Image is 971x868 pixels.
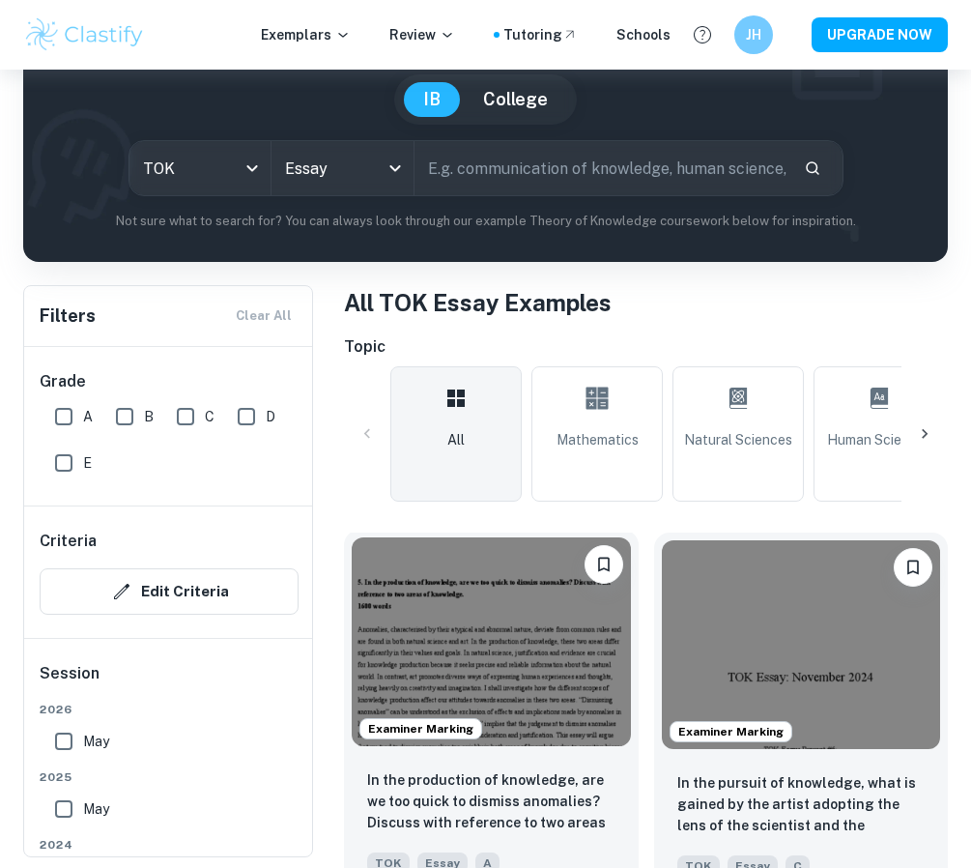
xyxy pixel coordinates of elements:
[677,772,926,838] p: In the pursuit of knowledge, what is gained by the artist adopting the lens of the scientist and ...
[734,15,773,54] button: JH
[83,452,92,474] span: E
[447,429,465,450] span: All
[360,720,481,738] span: Examiner Marking
[404,82,460,117] button: IB
[129,141,271,195] div: TOK
[671,723,791,740] span: Examiner Marking
[40,370,299,393] h6: Grade
[662,540,941,749] img: TOK Essay example thumbnail: In the pursuit of knowledge, what is gai
[40,836,299,854] span: 2024
[503,24,578,45] a: Tutoring
[796,152,829,185] button: Search
[144,406,154,427] span: B
[616,24,671,45] a: Schools
[40,701,299,718] span: 2026
[894,548,932,587] button: Bookmark
[585,545,623,584] button: Bookmark
[827,429,931,450] span: Human Sciences
[266,406,275,427] span: D
[686,18,719,51] button: Help and Feedback
[205,406,214,427] span: C
[344,335,948,359] h6: Topic
[812,17,948,52] button: UPGRADE NOW
[40,568,299,615] button: Edit Criteria
[40,303,96,330] h6: Filters
[83,731,109,752] span: May
[684,429,792,450] span: Natural Sciences
[352,537,631,746] img: TOK Essay example thumbnail: In the production of knowledge, are we t
[83,798,109,820] span: May
[40,768,299,786] span: 2025
[83,406,93,427] span: A
[23,15,146,54] img: Clastify logo
[367,769,615,835] p: In the production of knowledge, are we too quick to dismiss anomalies? Discuss with reference to ...
[271,141,414,195] div: Essay
[344,285,948,320] h1: All TOK Essay Examples
[389,24,455,45] p: Review
[557,429,639,450] span: Mathematics
[40,662,299,701] h6: Session
[464,82,567,117] button: College
[414,141,788,195] input: E.g. communication of knowledge, human science, eradication of smallpox...
[39,212,932,231] p: Not sure what to search for? You can always look through our example Theory of Knowledge coursewo...
[261,24,351,45] p: Exemplars
[743,24,765,45] h6: JH
[40,530,97,553] h6: Criteria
